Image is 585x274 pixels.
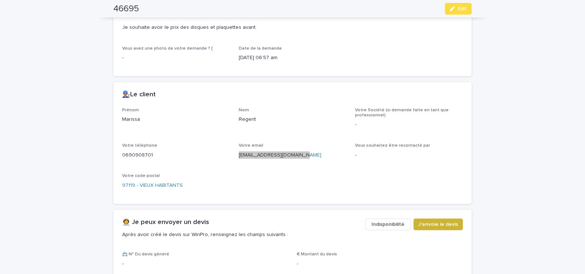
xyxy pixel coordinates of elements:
[122,260,288,268] p: -
[122,231,359,238] p: Après avoir créé le devis sur WinPro, renseignez les champs suivants :
[239,143,263,148] span: Votre email
[297,252,337,256] span: € Montant du devis
[122,174,160,178] span: Votre code postal
[122,91,156,99] h2: 👨🏽‍🔧Le client
[122,151,230,159] p: 0690908701
[239,46,282,51] span: Date de la demande
[355,108,449,117] span: Votre Société (si demande faite en tant que professionnel)
[297,260,463,268] p: -
[122,8,463,31] p: Bonjour, Je souhaite avoir le prix des disques et plaquettes avant.
[122,46,213,51] span: Vous avez une photo de votre demande ? [
[239,108,249,112] span: Nom
[122,143,157,148] span: Votre téléphone
[239,54,347,62] p: [DATE] 06:57 am
[239,116,347,123] p: Regent
[355,151,463,159] p: -
[113,4,139,14] h2: 46695
[418,221,458,228] span: J'envoie le devis
[122,116,230,123] p: Marissa
[355,121,463,128] p: -
[458,6,467,11] span: Edit
[122,219,209,227] h2: 👩‍🚀 Je peux envoyer un devis
[355,143,430,148] span: Vous souhaitez être recontacté par
[445,3,472,15] button: Edit
[122,252,169,256] span: 📇 N° Du devis généré
[122,108,139,112] span: Prénom
[371,221,404,228] span: Indisponibilité
[414,219,463,230] button: J'envoie le devis
[365,219,411,230] button: Indisponibilité
[239,153,321,158] a: [EMAIL_ADDRESS][DOMAIN_NAME]
[122,54,230,62] p: -
[122,182,183,189] a: 97119 - VIEUX HABITANTS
